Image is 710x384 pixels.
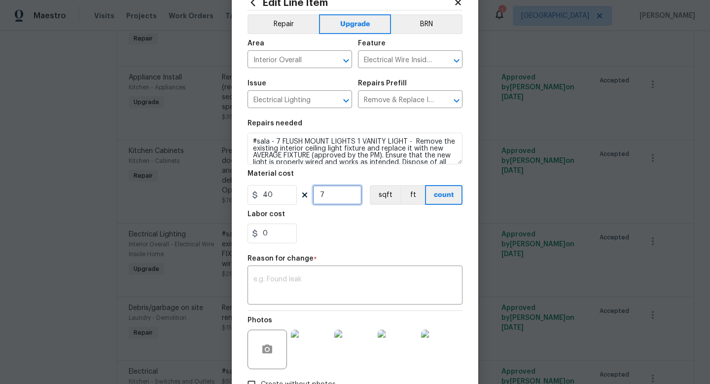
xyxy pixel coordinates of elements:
[248,211,285,218] h5: Labor cost
[248,317,272,324] h5: Photos
[339,54,353,68] button: Open
[248,14,319,34] button: Repair
[391,14,462,34] button: BRN
[425,185,462,205] button: count
[248,80,266,87] h5: Issue
[248,133,462,164] textarea: #sala - 7 FLUSH MOUNT LIGHTS 1 VANITY LIGHT - Remove the existing interior ceiling light fixture ...
[358,80,407,87] h5: Repairs Prefill
[248,120,302,127] h5: Repairs needed
[248,255,314,262] h5: Reason for change
[248,170,294,177] h5: Material cost
[358,40,386,47] h5: Feature
[450,94,463,108] button: Open
[400,185,425,205] button: ft
[370,185,400,205] button: sqft
[248,40,264,47] h5: Area
[450,54,463,68] button: Open
[319,14,391,34] button: Upgrade
[339,94,353,108] button: Open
